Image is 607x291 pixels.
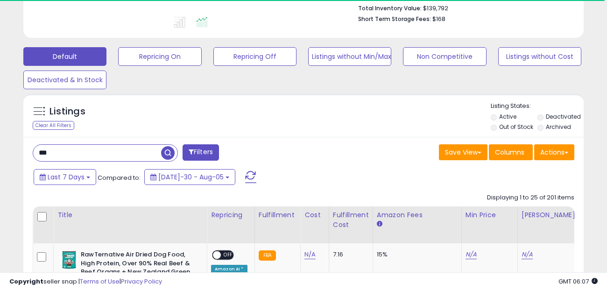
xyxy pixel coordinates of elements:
strong: Copyright [9,277,43,286]
a: N/A [304,250,316,259]
a: N/A [522,250,533,259]
span: Columns [495,148,524,157]
small: FBA [259,250,276,261]
div: Fulfillment Cost [333,210,369,230]
div: Clear All Filters [33,121,74,130]
div: seller snap | | [9,277,162,286]
button: Last 7 Days [34,169,96,185]
a: Privacy Policy [121,277,162,286]
button: Listings without Cost [498,47,581,66]
label: Active [499,113,516,121]
h5: Listings [49,105,85,118]
button: Non Competitive [403,47,486,66]
button: Columns [489,144,533,160]
span: [DATE]-30 - Aug-05 [158,172,224,182]
label: Archived [546,123,571,131]
div: 7.16 [333,250,366,259]
div: Displaying 1 to 25 of 201 items [487,193,574,202]
label: Out of Stock [499,123,533,131]
button: Deactivated & In Stock [23,71,106,89]
label: Deactivated [546,113,581,121]
div: Fulfillment [259,210,296,220]
button: Listings without Min/Max [308,47,391,66]
div: Min Price [466,210,514,220]
img: 41tLAl8ZPZL._SL40_.jpg [60,250,78,269]
div: Amazon Fees [377,210,458,220]
li: $139,792 [358,2,567,13]
p: Listing States: [491,102,584,111]
span: Compared to: [98,173,141,182]
button: Default [23,47,106,66]
button: Save View [439,144,487,160]
div: Repricing [211,210,251,220]
span: $168 [432,14,445,23]
div: Title [57,210,203,220]
span: 2025-08-13 06:07 GMT [558,277,598,286]
span: Last 7 Days [48,172,85,182]
button: Repricing Off [213,47,296,66]
button: Filters [183,144,219,161]
button: Repricing On [118,47,201,66]
b: Short Term Storage Fees: [358,15,431,23]
span: OFF [221,251,236,259]
div: Cost [304,210,325,220]
button: [DATE]-30 - Aug-05 [144,169,235,185]
a: Terms of Use [80,277,120,286]
small: Amazon Fees. [377,220,382,228]
div: [PERSON_NAME] [522,210,577,220]
b: Total Inventory Value: [358,4,422,12]
div: 15% [377,250,454,259]
button: Actions [534,144,574,160]
a: N/A [466,250,477,259]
